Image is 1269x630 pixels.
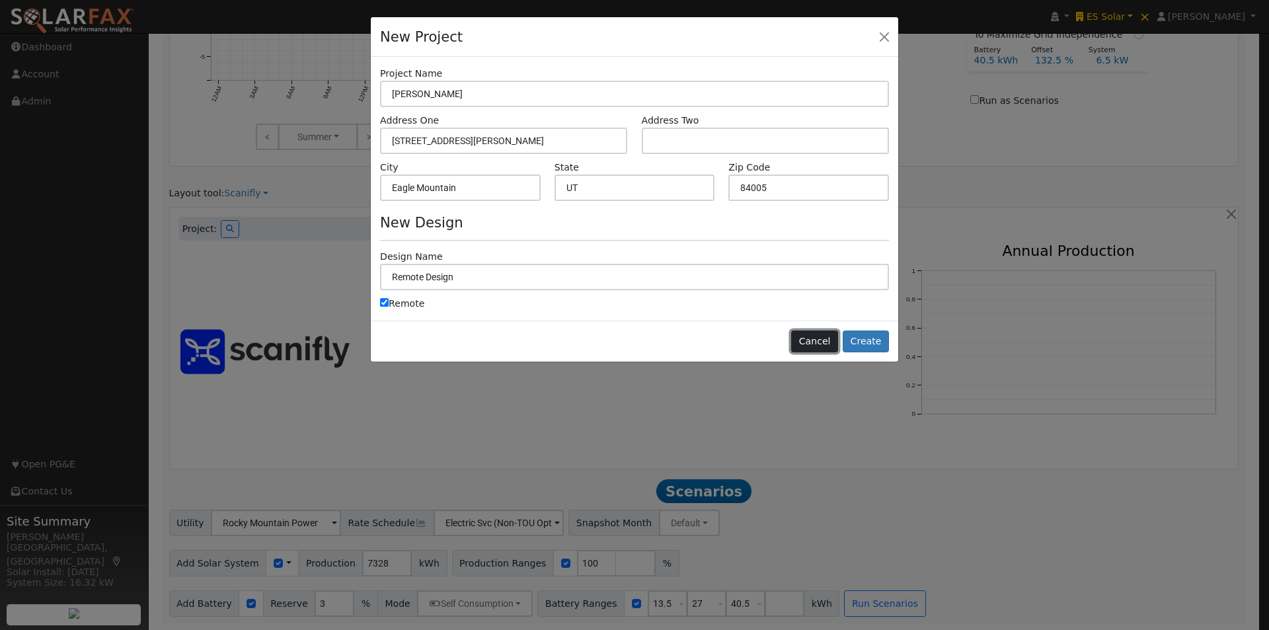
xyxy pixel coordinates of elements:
label: Address Two [642,114,699,128]
label: Zip Code [728,161,770,175]
h4: New Project [380,26,463,48]
label: City [380,161,399,175]
label: Design Name [380,250,443,264]
button: Create [843,331,889,353]
label: Remote [380,297,424,311]
button: Cancel [791,331,838,353]
h4: New Design [380,214,889,231]
input: Remote [380,298,389,307]
label: Address One [380,114,439,128]
label: Project Name [380,67,442,81]
label: State [555,161,579,175]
